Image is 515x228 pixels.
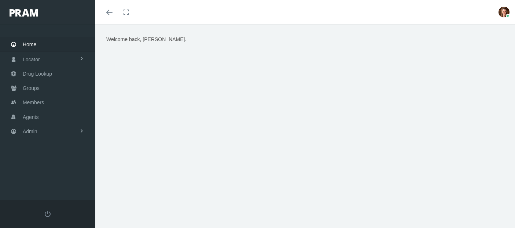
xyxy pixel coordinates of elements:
[23,53,40,66] span: Locator
[499,7,510,18] img: S_Profile_Picture_677.PNG
[23,37,36,51] span: Home
[10,9,38,17] img: PRAM_20_x_78.png
[23,81,40,95] span: Groups
[23,67,52,81] span: Drug Lookup
[23,95,44,109] span: Members
[23,110,39,124] span: Agents
[23,124,37,138] span: Admin
[106,36,186,42] span: Welcome back, [PERSON_NAME].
